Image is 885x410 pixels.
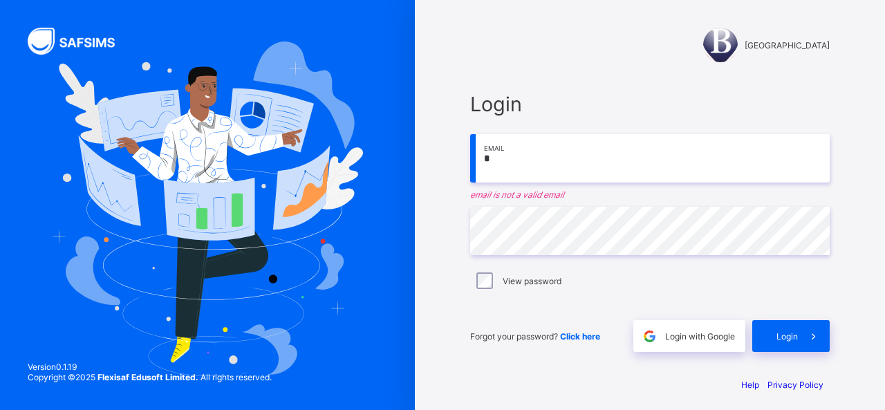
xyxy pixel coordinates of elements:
[97,372,198,382] strong: Flexisaf Edusoft Limited.
[560,331,600,342] a: Click here
[52,41,362,375] img: Hero Image
[741,380,759,390] a: Help
[28,372,272,382] span: Copyright © 2025 All rights reserved.
[642,328,658,344] img: google.396cfc9801f0270233282035f929180a.svg
[745,40,830,50] span: [GEOGRAPHIC_DATA]
[28,28,131,55] img: SAFSIMS Logo
[470,331,600,342] span: Forgot your password?
[470,189,830,200] em: email is not a valid email
[776,331,798,342] span: Login
[28,362,272,372] span: Version 0.1.19
[665,331,735,342] span: Login with Google
[767,380,823,390] a: Privacy Policy
[503,276,561,286] label: View password
[470,92,830,116] span: Login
